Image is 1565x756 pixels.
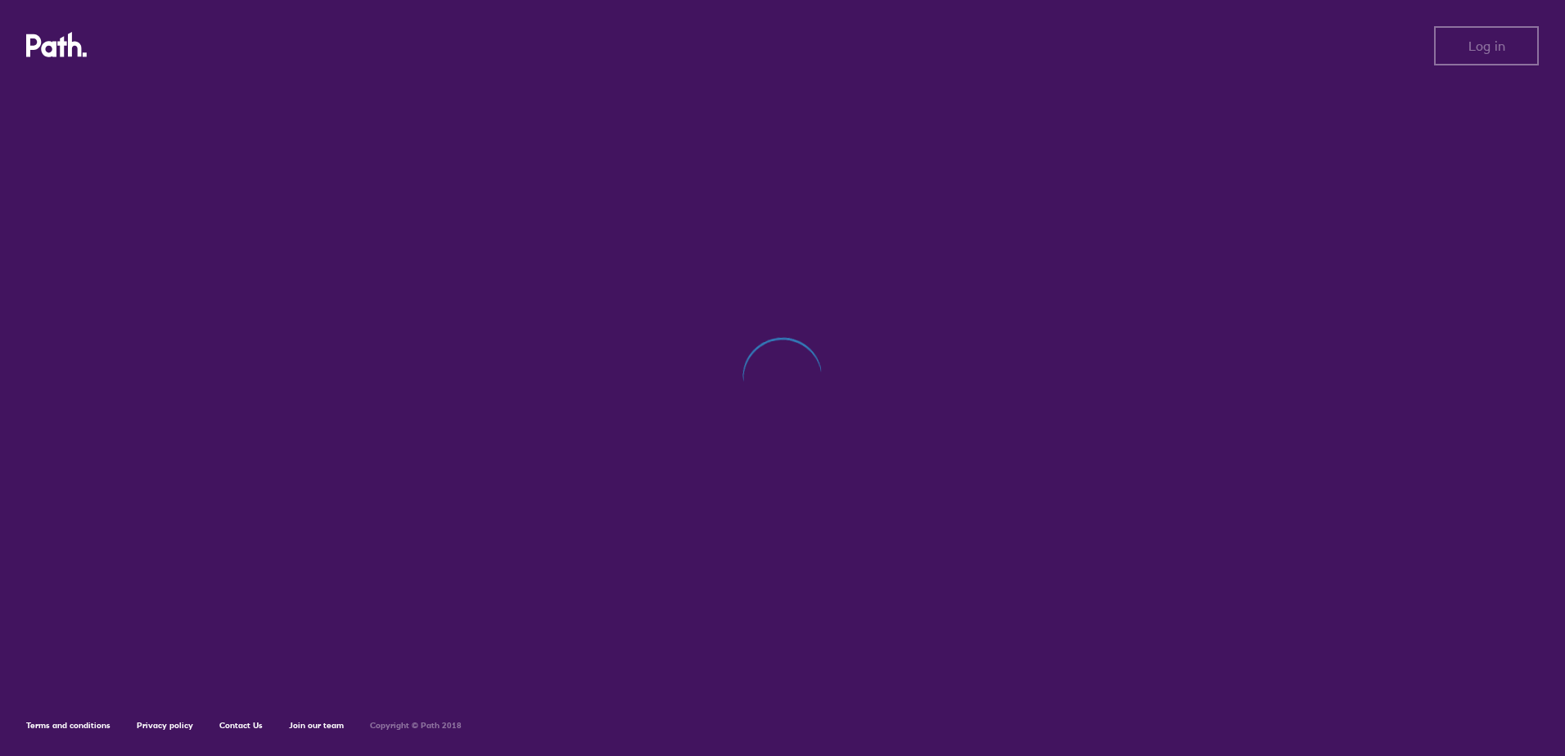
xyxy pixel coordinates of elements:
[370,721,462,731] h6: Copyright © Path 2018
[289,720,344,731] a: Join our team
[137,720,193,731] a: Privacy policy
[26,720,110,731] a: Terms and conditions
[1434,26,1539,65] button: Log in
[219,720,263,731] a: Contact Us
[1468,38,1505,53] span: Log in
